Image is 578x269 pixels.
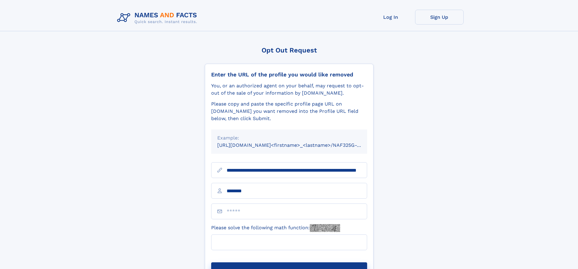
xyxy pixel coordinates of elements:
[217,134,361,142] div: Example:
[211,100,367,122] div: Please copy and paste the specific profile page URL on [DOMAIN_NAME] you want removed into the Pr...
[367,10,415,25] a: Log In
[211,82,367,97] div: You, or an authorized agent on your behalf, may request to opt-out of the sale of your informatio...
[217,142,379,148] small: [URL][DOMAIN_NAME]<firstname>_<lastname>/NAF325G-xxxxxxxx
[205,46,374,54] div: Opt Out Request
[211,224,340,232] label: Please solve the following math function:
[115,10,202,26] img: Logo Names and Facts
[415,10,464,25] a: Sign Up
[211,71,367,78] div: Enter the URL of the profile you would like removed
